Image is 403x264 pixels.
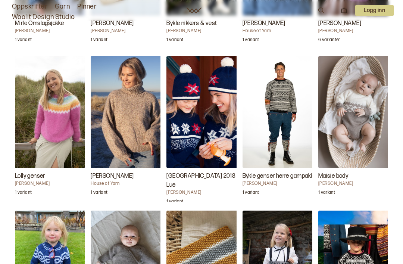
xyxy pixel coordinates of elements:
[355,5,394,16] button: User dropdown
[91,37,107,44] p: 1 variant
[166,56,241,168] img: Dale GarnPyeongchang 2018 Lue
[91,19,165,28] h3: [PERSON_NAME]
[91,28,165,34] h4: [PERSON_NAME]
[15,28,90,34] h4: [PERSON_NAME]
[15,181,90,187] h4: [PERSON_NAME]
[243,37,259,44] p: 1 variant
[12,1,47,12] a: Oppskrifter
[318,56,388,202] a: Maisie body
[318,181,393,187] h4: [PERSON_NAME]
[15,190,32,197] p: 1 variant
[91,172,165,181] h3: [PERSON_NAME]
[15,37,32,44] p: 1 variant
[355,5,394,16] p: Logg inn
[243,190,259,197] p: 1 variant
[166,28,241,34] h4: [PERSON_NAME]
[318,37,340,44] p: 6 varianter
[187,7,201,13] a: Woolit
[91,190,107,197] p: 1 variant
[318,56,393,168] img: Hrönn JónsdóttirMaisie body
[318,19,393,28] h3: [PERSON_NAME]
[243,19,317,28] h3: [PERSON_NAME]
[12,12,75,22] a: Woolit Design Studio
[55,1,70,12] a: Garn
[15,56,85,202] a: Lolly genser
[318,172,393,181] h3: Maisie body
[91,56,165,168] img: House of YarnAmber Genser
[91,181,165,187] h4: House of Yarn
[15,19,90,28] h3: Mirle Omslagsjakke
[77,1,97,12] a: Pinner
[166,56,236,202] a: Pyeongchang 2018 Lue
[318,190,335,197] p: 1 variant
[166,199,183,206] p: 1 variant
[166,172,241,190] h3: [GEOGRAPHIC_DATA] 2018 Lue
[243,56,317,168] img: Hrönn JónsdóttirBykle genser herre garnpakke
[15,56,90,168] img: Mari Kalberg SkjævelandLolly genser
[243,56,312,202] a: Bykle genser herre garnpakke
[166,190,241,196] h4: [PERSON_NAME]
[166,19,241,28] h3: Bykle nikkers & vest
[15,172,90,181] h3: Lolly genser
[166,37,183,44] p: 1 variant
[91,56,160,202] a: Amber Genser
[243,181,317,187] h4: [PERSON_NAME]
[318,28,393,34] h4: [PERSON_NAME]
[243,28,317,34] h4: House of Yarn
[243,172,317,181] h3: Bykle genser herre garnpakke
